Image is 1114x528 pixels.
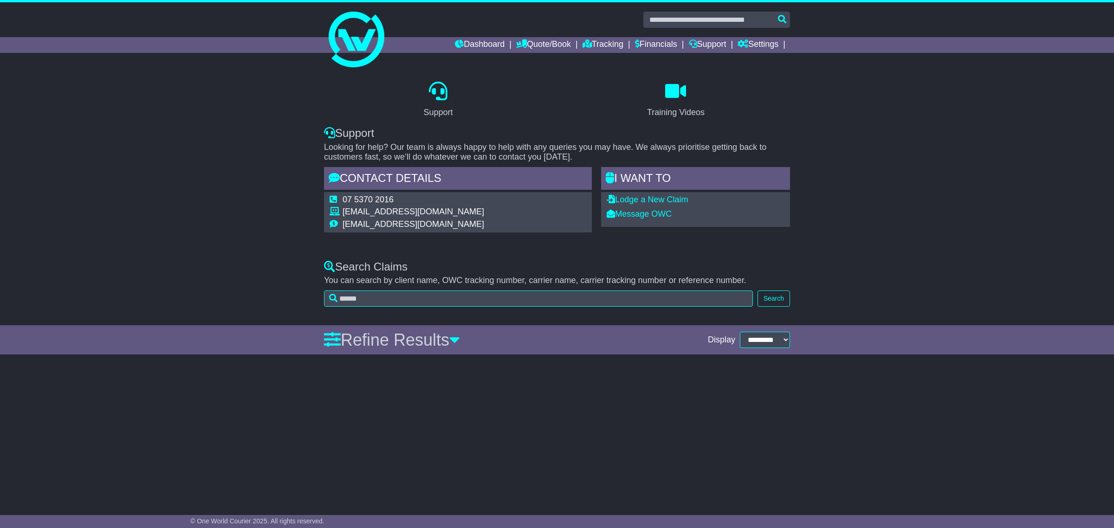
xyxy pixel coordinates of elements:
[343,195,484,207] td: 07 5370 2016
[423,106,453,119] div: Support
[343,207,484,219] td: [EMAIL_ADDRESS][DOMAIN_NAME]
[455,37,505,53] a: Dashboard
[607,195,688,204] a: Lodge a New Claim
[324,167,592,192] div: Contact Details
[641,78,711,122] a: Training Videos
[708,335,735,345] span: Display
[190,517,324,525] span: © One World Courier 2025. All rights reserved.
[417,78,459,122] a: Support
[689,37,726,53] a: Support
[516,37,571,53] a: Quote/Book
[601,167,790,192] div: I WANT to
[324,330,460,349] a: Refine Results
[738,37,778,53] a: Settings
[343,219,484,230] td: [EMAIL_ADDRESS][DOMAIN_NAME]
[647,106,705,119] div: Training Videos
[324,260,790,274] div: Search Claims
[758,290,790,307] button: Search
[583,37,623,53] a: Tracking
[324,142,790,162] p: Looking for help? Our team is always happy to help with any queries you may have. We always prior...
[607,209,672,219] a: Message OWC
[324,276,790,286] p: You can search by client name, OWC tracking number, carrier name, carrier tracking number or refe...
[635,37,677,53] a: Financials
[324,127,790,140] div: Support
